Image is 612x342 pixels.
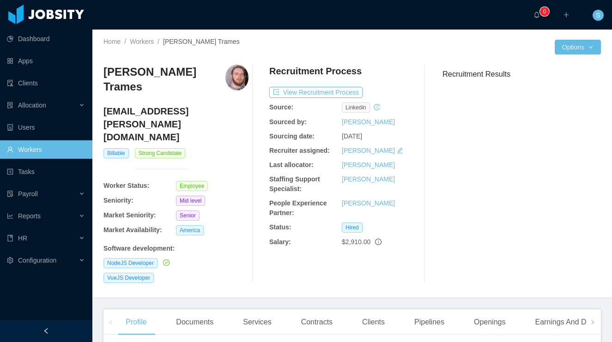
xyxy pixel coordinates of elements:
[163,38,240,45] span: [PERSON_NAME] Trames
[342,118,395,126] a: [PERSON_NAME]
[596,10,600,21] span: S
[176,210,200,221] span: Senior
[103,258,158,268] span: NodeJS Developer
[7,118,85,137] a: icon: robotUsers
[374,104,380,110] i: icon: history
[103,245,175,252] b: Software development :
[176,196,205,206] span: Mid level
[269,87,363,98] button: icon: exportView Recruitment Process
[169,309,221,335] div: Documents
[18,257,56,264] span: Configuration
[103,182,149,189] b: Worker Status:
[7,102,13,108] i: icon: solution
[269,199,327,216] b: People Experience Partner:
[467,309,513,335] div: Openings
[269,132,315,140] b: Sourcing date:
[130,38,154,45] a: Workers
[269,238,291,246] b: Salary:
[135,148,185,158] span: Strong Candidate
[225,65,249,90] img: a763e65d-88c3-4320-ae91-b2260694db65_664f6ee25ec5d-400w.png
[18,190,38,198] span: Payroll
[163,259,170,266] i: icon: check-circle
[397,147,403,154] i: icon: edit
[103,105,248,144] h4: [EMAIL_ADDRESS][PERSON_NAME][DOMAIN_NAME]
[407,309,452,335] div: Pipelines
[236,309,279,335] div: Services
[7,30,85,48] a: icon: pie-chartDashboard
[18,102,46,109] span: Allocation
[342,175,395,183] a: [PERSON_NAME]
[7,162,85,181] a: icon: profileTasks
[7,74,85,92] a: icon: auditClients
[269,103,293,111] b: Source:
[124,38,126,45] span: /
[269,223,291,231] b: Status:
[355,309,392,335] div: Clients
[103,197,133,204] b: Seniority:
[269,65,362,78] h4: Recruitment Process
[342,102,370,113] span: linkedin
[269,89,363,96] a: icon: exportView Recruitment Process
[18,212,41,220] span: Reports
[342,222,363,233] span: Hired
[269,175,320,192] b: Staffing Support Specialist:
[342,199,395,207] a: [PERSON_NAME]
[540,7,549,16] sup: 0
[375,239,382,245] span: info-circle
[18,234,27,242] span: HR
[158,38,159,45] span: /
[590,320,595,324] i: icon: right
[7,52,85,70] a: icon: appstoreApps
[555,40,601,54] button: Optionsicon: down
[7,213,13,219] i: icon: line-chart
[176,181,208,191] span: Employee
[533,12,540,18] i: icon: bell
[342,161,395,168] a: [PERSON_NAME]
[342,147,395,154] a: [PERSON_NAME]
[161,259,170,266] a: icon: check-circle
[109,320,113,324] i: icon: left
[342,132,362,140] span: [DATE]
[103,211,156,219] b: Market Seniority:
[103,273,154,283] span: VueJS Developer
[294,309,340,335] div: Contracts
[103,65,225,95] h3: [PERSON_NAME] Trames
[269,161,314,168] b: Last allocator:
[7,235,13,241] i: icon: book
[563,12,570,18] i: icon: plus
[103,38,121,45] a: Home
[7,140,85,159] a: icon: userWorkers
[118,309,154,335] div: Profile
[176,225,204,235] span: America
[103,148,129,158] span: Billable
[342,238,370,246] span: $2,910.00
[269,118,307,126] b: Sourced by:
[269,147,330,154] b: Recruiter assigned:
[7,257,13,264] i: icon: setting
[103,226,162,234] b: Market Availability:
[7,191,13,197] i: icon: file-protect
[442,68,601,80] h3: Recruitment Results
